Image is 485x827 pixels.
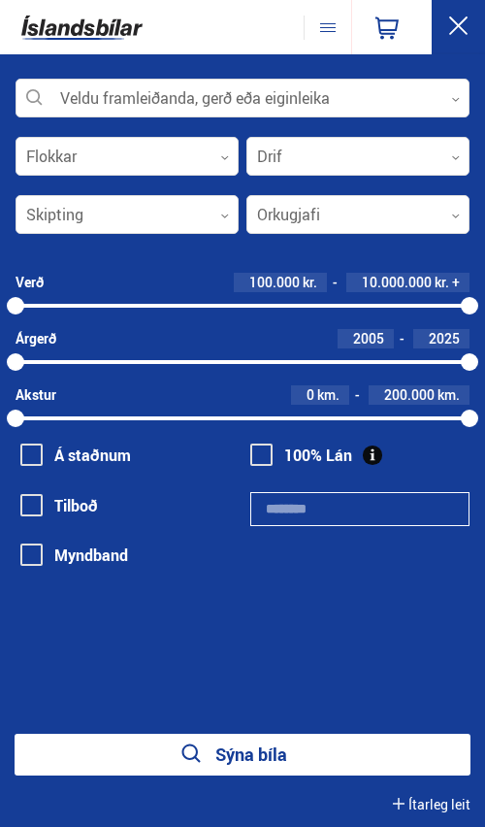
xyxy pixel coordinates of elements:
[250,447,352,464] label: 100% Lán
[362,273,432,291] span: 10.000.000
[21,7,143,49] img: G0Ugv5HjCgRt.svg
[317,387,339,403] span: km.
[393,797,470,812] button: Ítarleg leit
[20,447,131,464] label: Á staðnum
[353,329,384,347] span: 2005
[429,329,460,347] span: 2025
[20,497,98,514] label: Tilboð
[452,275,460,290] span: +
[437,387,460,403] span: km.
[384,385,435,404] span: 200.000
[303,275,317,290] span: kr.
[249,273,300,291] span: 100.000
[20,546,128,564] label: Myndband
[16,8,74,66] button: Opna LiveChat spjallviðmót
[16,331,56,347] div: Árgerð
[307,385,314,404] span: 0
[16,275,44,290] div: Verð
[15,734,470,776] button: Sýna bíla
[435,275,449,290] span: kr.
[16,387,56,403] div: Akstur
